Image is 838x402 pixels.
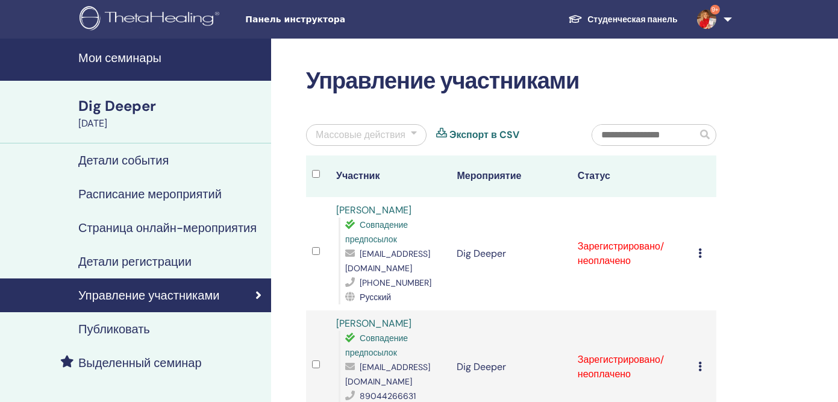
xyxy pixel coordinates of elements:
th: Участник [330,155,451,197]
a: Экспорт в CSV [449,128,519,142]
h4: Страница онлайн-мероприятия [78,221,257,235]
a: [PERSON_NAME] [336,204,411,216]
span: 9+ [710,5,720,14]
span: [PHONE_NUMBER] [360,277,431,288]
span: [EMAIL_ADDRESS][DOMAIN_NAME] [345,362,430,387]
span: Совпадение предпосылок [345,219,408,245]
a: Студенческая панель [558,8,687,31]
img: logo.png [80,6,224,33]
span: Русский [360,292,391,303]
div: Dig Deeper [78,96,264,116]
h4: Детали события [78,153,169,168]
div: Массовые действия [316,128,405,142]
span: Совпадение предпосылок [345,333,408,358]
td: Dig Deeper [451,197,571,310]
th: Мероприятие [451,155,571,197]
img: graduation-cap-white.svg [568,14,583,24]
h4: Расписание мероприятий [78,187,222,201]
h4: Управление участниками [78,288,219,303]
h4: Публиковать [78,322,150,336]
span: 89044266631 [360,391,416,401]
h4: Мои семинары [78,51,264,65]
h4: Детали регистрации [78,254,192,269]
h2: Управление участниками [306,68,716,95]
span: Панель инструктора [245,13,426,26]
img: default.jpg [697,10,716,29]
div: [DATE] [78,116,264,131]
span: [EMAIL_ADDRESS][DOMAIN_NAME] [345,248,430,274]
th: Статус [572,155,692,197]
a: Dig Deeper[DATE] [71,96,271,131]
a: [PERSON_NAME] [336,317,411,330]
h4: Выделенный семинар [78,356,202,370]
